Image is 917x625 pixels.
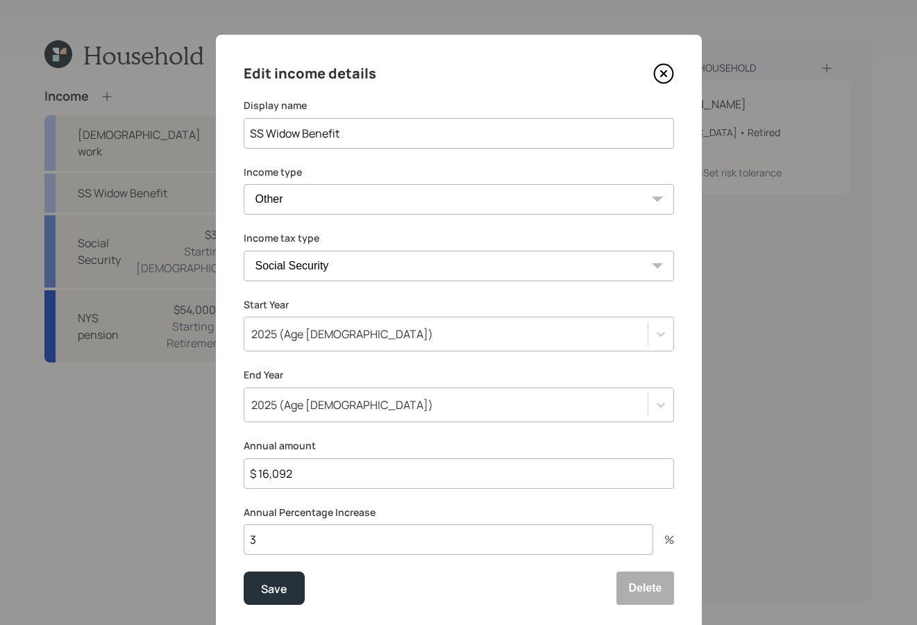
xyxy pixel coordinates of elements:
div: 2025 (Age [DEMOGRAPHIC_DATA]) [251,397,433,412]
div: Save [261,580,287,599]
label: Annual amount [244,439,674,453]
label: Start Year [244,298,674,312]
button: Delete [616,572,673,605]
label: Annual Percentage Increase [244,506,674,519]
label: Display name [244,99,674,112]
label: End Year [244,368,674,382]
div: 2025 (Age [DEMOGRAPHIC_DATA]) [251,326,433,342]
label: Income type [244,165,674,179]
div: % [653,534,674,545]
button: Save [244,572,305,605]
label: Income tax type [244,231,674,245]
h4: Edit income details [244,62,376,85]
